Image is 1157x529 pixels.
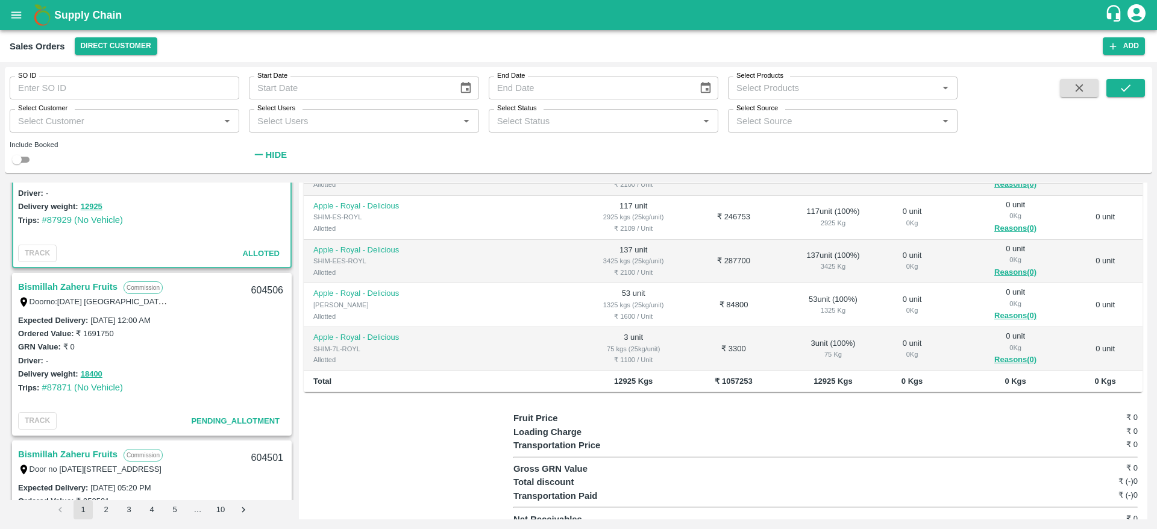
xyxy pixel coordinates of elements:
[1068,283,1143,327] td: 0 unit
[119,500,139,519] button: Go to page 3
[513,489,669,502] p: Transportation Paid
[18,279,118,295] a: Bismillah Zaheru Fruits
[313,245,429,256] p: Apple - Royal - Delicious
[18,483,88,492] label: Expected Delivery :
[790,261,877,272] div: 3425 Kg
[1033,439,1138,451] h6: ₹ 0
[165,500,184,519] button: Go to page 5
[313,311,429,322] div: Allotted
[589,299,677,310] div: 1325 kgs (25kg/unit)
[895,261,929,272] div: 0 Kg
[895,338,929,360] div: 0 unit
[46,189,48,198] label: -
[1094,377,1115,386] b: 0 Kgs
[973,353,1058,367] button: Reasons(0)
[790,250,877,272] div: 137 unit ( 100 %)
[18,71,36,81] label: SO ID
[1033,489,1138,501] h6: ₹ (-)0
[313,223,429,234] div: Allotted
[13,113,216,128] input: Select Customer
[1068,327,1143,371] td: 0 unit
[497,71,525,81] label: End Date
[938,80,953,96] button: Open
[90,483,151,492] label: [DATE] 05:20 PM
[18,446,118,462] a: Bismillah Zaheru Fruits
[18,216,39,225] label: Trips:
[18,189,43,198] label: Driver:
[589,311,677,322] div: ₹ 1600 / Unit
[790,218,877,228] div: 2925 Kg
[30,3,54,27] img: logo
[497,104,537,113] label: Select Status
[124,281,163,294] p: Commission
[513,439,669,452] p: Transportation Price
[513,513,669,526] p: Net Receivables
[1033,412,1138,424] h6: ₹ 0
[580,240,687,284] td: 137 unit
[313,288,429,299] p: Apple - Royal - Delicious
[42,215,123,225] a: #87929 (No Vehicle)
[454,77,477,99] button: Choose date
[234,500,253,519] button: Go to next page
[313,343,429,354] div: SHIM-7L-ROYL
[687,283,780,327] td: ₹ 84800
[895,250,929,272] div: 0 unit
[244,444,290,472] div: 604501
[219,113,235,129] button: Open
[18,369,78,378] label: Delivery weight:
[18,104,67,113] label: Select Customer
[96,500,116,519] button: Go to page 2
[895,305,929,316] div: 0 Kg
[30,296,823,306] label: Doorno:[DATE] [GEOGRAPHIC_DATA] Kedareswarapet, Doorno:[DATE] [GEOGRAPHIC_DATA] [GEOGRAPHIC_DATA]...
[895,218,929,228] div: 0 Kg
[973,178,1058,192] button: Reasons(0)
[732,113,934,128] input: Select Source
[10,39,65,54] div: Sales Orders
[687,240,780,284] td: ₹ 287700
[580,196,687,240] td: 117 unit
[76,496,109,506] label: ₹ 958591
[54,7,1105,23] a: Supply Chain
[49,500,255,519] nav: pagination navigation
[589,267,677,278] div: ₹ 2100 / Unit
[1103,37,1145,55] button: Add
[2,1,30,29] button: open drawer
[74,500,93,519] button: page 1
[18,329,74,338] label: Ordered Value:
[1033,513,1138,525] h6: ₹ 0
[1068,196,1143,240] td: 0 unit
[895,294,929,316] div: 0 unit
[10,139,239,150] div: Include Booked
[513,475,669,489] p: Total discount
[790,206,877,228] div: 117 unit ( 100 %)
[973,287,1058,323] div: 0 unit
[244,277,290,305] div: 604506
[459,113,474,129] button: Open
[790,338,877,360] div: 3 unit ( 100 %)
[1068,240,1143,284] td: 0 unit
[580,327,687,371] td: 3 unit
[76,329,113,338] label: ₹ 1691750
[698,113,714,129] button: Open
[252,113,455,128] input: Select Users
[973,331,1058,367] div: 0 unit
[589,179,677,190] div: ₹ 2100 / Unit
[191,416,280,425] span: Pending_Allotment
[30,465,161,474] label: Door no [DATE][STREET_ADDRESS]
[313,201,429,212] p: Apple - Royal - Delicious
[81,200,102,214] button: 12925
[313,354,429,365] div: Allotted
[42,383,123,392] a: #87871 (No Vehicle)
[973,210,1058,221] div: 0 Kg
[142,500,161,519] button: Go to page 4
[492,113,695,128] input: Select Status
[18,342,61,351] label: GRN Value:
[313,299,429,310] div: [PERSON_NAME]
[513,462,669,475] p: Gross GRN Value
[313,377,331,386] b: Total
[90,316,150,325] label: [DATE] 12:00 AM
[736,104,778,113] label: Select Source
[211,500,230,519] button: Go to page 10
[124,449,163,462] p: Commission
[313,211,429,222] div: SHIM-ES-ROYL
